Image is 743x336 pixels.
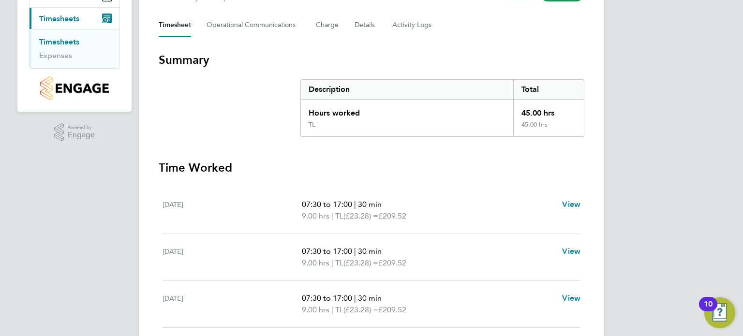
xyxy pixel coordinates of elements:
div: 10 [704,304,713,317]
span: View [562,293,580,303]
div: Hours worked [301,100,513,121]
button: Operational Communications [207,14,300,37]
span: £209.52 [378,211,406,220]
span: 30 min [358,247,382,256]
span: 07:30 to 17:00 [302,200,352,209]
img: countryside-properties-logo-retina.png [40,76,108,100]
span: 9.00 hrs [302,305,329,314]
h3: Time Worked [159,160,584,175]
button: Charge [316,14,339,37]
button: Details [355,14,377,37]
button: Activity Logs [392,14,433,37]
span: 9.00 hrs [302,211,329,220]
span: View [562,200,580,209]
span: 07:30 to 17:00 [302,247,352,256]
a: View [562,199,580,210]
span: View [562,247,580,256]
span: (£23.28) = [343,258,378,267]
div: [DATE] [163,292,302,316]
span: TL [335,304,343,316]
div: 45.00 hrs [513,121,584,136]
a: Expenses [39,51,72,60]
div: Description [301,80,513,99]
span: TL [335,257,343,269]
div: Summary [300,79,584,137]
div: Timesheets [30,29,119,68]
a: Go to home page [29,76,120,100]
span: | [354,247,356,256]
span: Timesheets [39,14,79,23]
span: £209.52 [378,258,406,267]
span: (£23.28) = [343,211,378,220]
div: [DATE] [163,199,302,222]
div: Total [513,80,584,99]
span: | [354,200,356,209]
span: TL [335,210,343,222]
button: Open Resource Center, 10 new notifications [704,297,735,328]
a: View [562,292,580,304]
span: | [331,258,333,267]
span: 9.00 hrs [302,258,329,267]
span: 30 min [358,200,382,209]
span: Powered by [68,123,95,131]
a: View [562,246,580,257]
span: | [331,305,333,314]
span: £209.52 [378,305,406,314]
a: Timesheets [39,37,79,46]
span: (£23.28) = [343,305,378,314]
span: | [331,211,333,220]
a: Powered byEngage [54,123,95,142]
div: TL [309,121,315,129]
button: Timesheets [30,8,119,29]
span: 30 min [358,293,382,303]
span: | [354,293,356,303]
h3: Summary [159,52,584,68]
button: Timesheet [159,14,191,37]
span: 07:30 to 17:00 [302,293,352,303]
span: Engage [68,131,95,139]
div: [DATE] [163,246,302,269]
div: 45.00 hrs [513,100,584,121]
